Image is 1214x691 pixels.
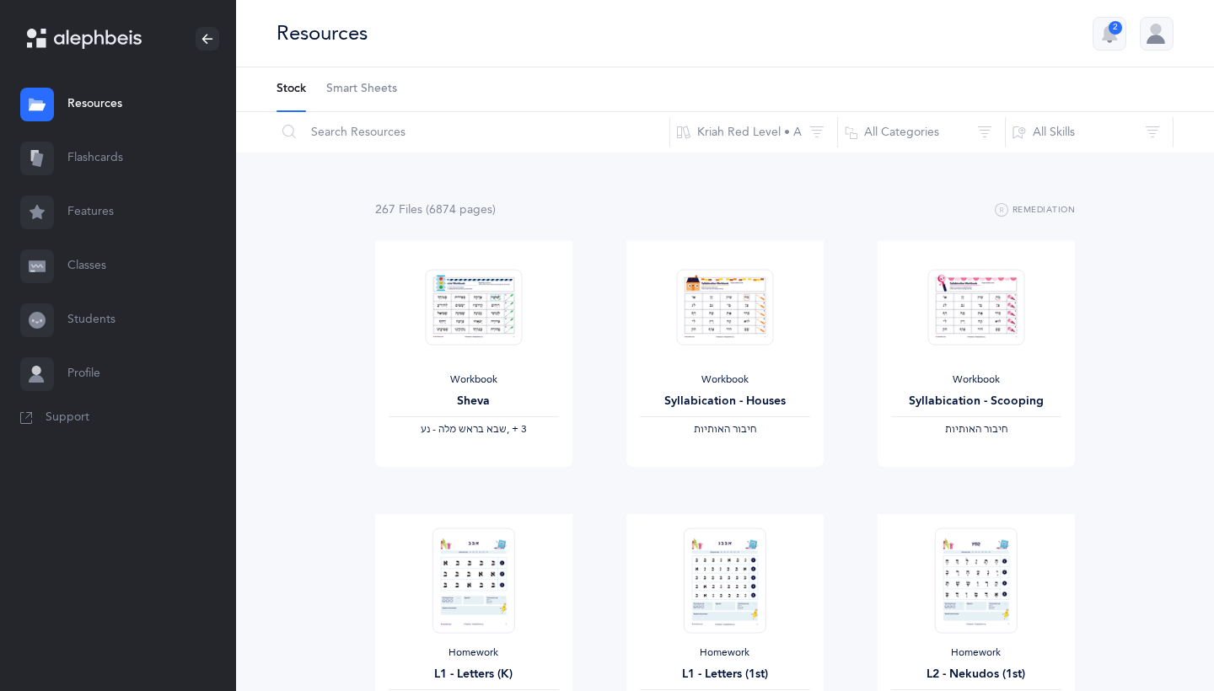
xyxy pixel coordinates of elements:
[46,410,89,426] span: Support
[1130,607,1194,671] iframe: Drift Widget Chat Controller
[640,393,810,410] div: Syllabication - Houses
[640,666,810,683] div: L1 - Letters (1st)
[425,269,522,345] img: Sheva-Workbook-Red_EN_thumbnail_1754012358.png
[945,423,1007,435] span: ‫חיבור האותיות‬
[389,646,559,660] div: Homework
[1005,112,1174,153] button: All Skills
[891,373,1061,387] div: Workbook
[837,112,1006,153] button: All Categories
[432,528,515,633] img: Homework_L1_Letters_R_EN_thumbnail_1731214661.png
[426,203,496,217] span: (6874 page )
[276,112,670,153] input: Search Resources
[640,373,810,387] div: Workbook
[676,269,773,345] img: Syllabication-Workbook-Level-1-EN_Red_Houses_thumbnail_1741114032.png
[389,373,559,387] div: Workbook
[326,81,397,98] span: Smart Sheets
[1093,17,1126,51] button: 2
[891,666,1061,683] div: L2 - Nekudos (1st)
[935,528,1018,633] img: Homework_L2_Nekudos_R_EN_1_thumbnail_1731617499.png
[1109,21,1122,35] div: 2
[389,423,559,437] div: ‪, + 3‬
[389,393,559,410] div: Sheva
[995,201,1075,221] button: Remediation
[891,393,1061,410] div: Syllabication - Scooping
[927,269,1024,345] img: Syllabication-Workbook-Level-1-EN_Red_Scooping_thumbnail_1741114434.png
[684,528,766,633] img: Homework_L1_Letters_O_Red_EN_thumbnail_1731215195.png
[389,666,559,683] div: L1 - Letters (K)
[640,646,810,660] div: Homework
[487,203,492,217] span: s
[375,203,422,217] span: 267 File
[421,423,507,435] span: ‫שבא בראש מלה - נע‬
[694,423,756,435] span: ‫חיבור האותיות‬
[417,203,422,217] span: s
[891,646,1061,660] div: Homework
[669,112,838,153] button: Kriah Red Level • A
[277,19,368,47] div: Resources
